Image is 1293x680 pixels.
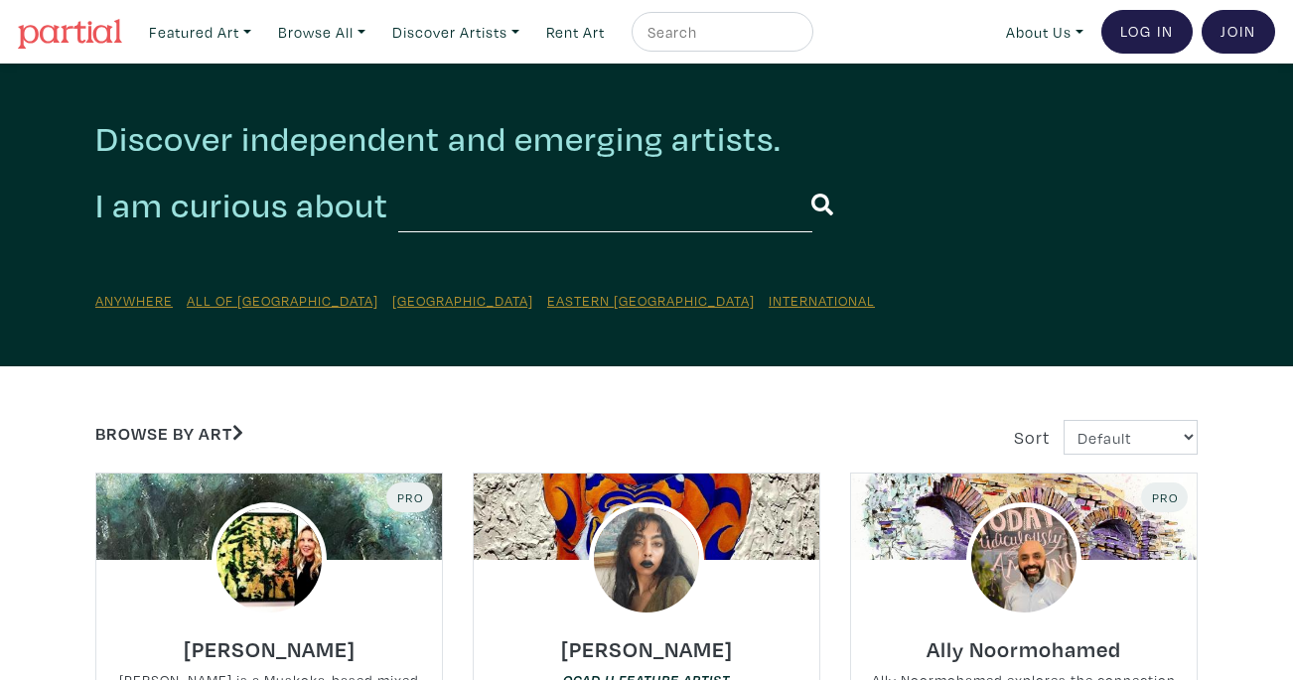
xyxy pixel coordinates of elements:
[95,291,173,310] a: Anywhere
[95,184,388,227] h2: I am curious about
[95,422,243,445] a: Browse by Art
[1101,10,1193,54] a: Log In
[95,117,1198,160] h2: Discover independent and emerging artists.
[547,291,755,310] a: Eastern [GEOGRAPHIC_DATA]
[537,12,614,53] a: Rent Art
[383,12,528,53] a: Discover Artists
[997,12,1092,53] a: About Us
[927,630,1121,653] a: Ally Noormohamed
[395,489,424,505] span: Pro
[589,502,704,617] img: phpThumb.php
[646,20,794,45] input: Search
[140,12,260,53] a: Featured Art
[966,502,1081,617] img: phpThumb.php
[269,12,374,53] a: Browse All
[927,635,1121,662] h6: Ally Noormohamed
[1150,489,1179,505] span: Pro
[212,502,327,617] img: phpThumb.php
[769,291,875,310] a: International
[392,291,533,310] a: [GEOGRAPHIC_DATA]
[561,635,733,662] h6: [PERSON_NAME]
[1014,426,1050,449] span: Sort
[561,630,733,653] a: [PERSON_NAME]
[1202,10,1275,54] a: Join
[184,630,356,653] a: [PERSON_NAME]
[187,291,378,310] a: All of [GEOGRAPHIC_DATA]
[184,635,356,662] h6: [PERSON_NAME]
